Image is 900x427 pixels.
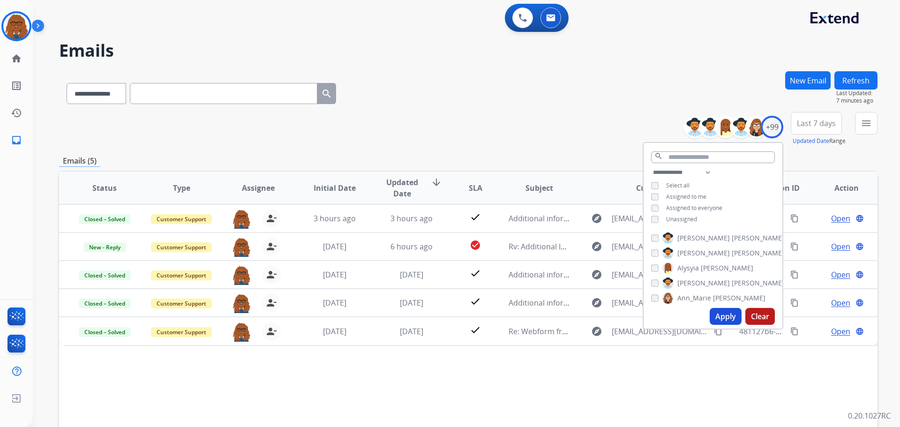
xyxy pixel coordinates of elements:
[855,242,864,251] mat-icon: language
[793,137,846,145] span: Range
[390,241,433,252] span: 6 hours ago
[790,214,799,223] mat-icon: content_copy
[323,241,346,252] span: [DATE]
[612,297,708,308] span: [EMAIL_ADDRESS][DOMAIN_NAME]
[761,116,783,138] div: +99
[11,107,22,119] mat-icon: history
[591,213,602,224] mat-icon: explore
[400,298,423,308] span: [DATE]
[266,213,277,224] mat-icon: person_remove
[591,269,602,280] mat-icon: explore
[509,326,734,337] span: Re: Webform from [EMAIL_ADDRESS][DOMAIN_NAME] on [DATE]
[739,326,877,337] span: 481127b6-01e7-40ac-a3f3-1654ca541f2f
[173,182,190,194] span: Type
[266,297,277,308] mat-icon: person_remove
[636,182,673,194] span: Customer
[790,327,799,336] mat-icon: content_copy
[745,308,775,325] button: Clear
[732,233,784,243] span: [PERSON_NAME]
[793,137,829,145] button: Updated Date
[232,237,251,257] img: agent-avatar
[79,327,131,337] span: Closed – Solved
[713,293,765,303] span: [PERSON_NAME]
[323,326,346,337] span: [DATE]
[79,299,131,308] span: Closed – Solved
[390,213,433,224] span: 3 hours ago
[470,211,481,223] mat-icon: check
[797,121,836,125] span: Last 7 days
[470,240,481,251] mat-icon: check_circle
[83,242,126,252] span: New - Reply
[732,278,784,288] span: [PERSON_NAME]
[509,213,618,224] span: Additional information Needed
[151,327,212,337] span: Customer Support
[266,326,277,337] mat-icon: person_remove
[701,263,753,273] span: [PERSON_NAME]
[714,327,722,336] mat-icon: content_copy
[151,299,212,308] span: Customer Support
[732,248,784,258] span: [PERSON_NAME]
[400,270,423,280] span: [DATE]
[470,324,481,336] mat-icon: check
[855,214,864,223] mat-icon: language
[790,242,799,251] mat-icon: content_copy
[151,270,212,280] span: Customer Support
[666,215,697,223] span: Unassigned
[470,268,481,279] mat-icon: check
[791,112,842,135] button: Last 7 days
[591,326,602,337] mat-icon: explore
[612,326,708,337] span: [EMAIL_ADDRESS][DOMAIN_NAME]
[11,53,22,64] mat-icon: home
[381,177,424,199] span: Updated Date
[314,182,356,194] span: Initial Date
[677,263,699,273] span: Alysyia
[612,269,708,280] span: [EMAIL_ADDRESS][DOMAIN_NAME]
[654,152,663,160] mat-icon: search
[831,241,850,252] span: Open
[469,182,482,194] span: SLA
[3,13,30,39] img: avatar
[79,214,131,224] span: Closed – Solved
[855,299,864,307] mat-icon: language
[151,242,212,252] span: Customer Support
[323,270,346,280] span: [DATE]
[836,90,877,97] span: Last Updated:
[232,293,251,313] img: agent-avatar
[509,241,630,252] span: Rv: Additional Information Needed
[836,97,877,105] span: 7 minutes ago
[314,213,356,224] span: 3 hours ago
[785,71,831,90] button: New Email
[232,209,251,229] img: agent-avatar
[470,296,481,307] mat-icon: check
[79,270,131,280] span: Closed – Solved
[509,298,618,308] span: Additional information Needed
[790,270,799,279] mat-icon: content_copy
[400,326,423,337] span: [DATE]
[323,298,346,308] span: [DATE]
[242,182,275,194] span: Assignee
[666,204,722,212] span: Assigned to everyone
[266,241,277,252] mat-icon: person_remove
[321,88,332,99] mat-icon: search
[11,80,22,91] mat-icon: list_alt
[232,322,251,342] img: agent-avatar
[801,172,877,204] th: Action
[59,155,100,167] p: Emails (5)
[855,270,864,279] mat-icon: language
[11,135,22,146] mat-icon: inbox
[612,241,708,252] span: [EMAIL_ADDRESS][DOMAIN_NAME]
[591,297,602,308] mat-icon: explore
[677,278,730,288] span: [PERSON_NAME]
[790,299,799,307] mat-icon: content_copy
[861,118,872,129] mat-icon: menu
[831,326,850,337] span: Open
[848,410,891,421] p: 0.20.1027RC
[831,269,850,280] span: Open
[266,269,277,280] mat-icon: person_remove
[855,327,864,336] mat-icon: language
[232,265,251,285] img: agent-avatar
[677,248,730,258] span: [PERSON_NAME]
[834,71,877,90] button: Refresh
[591,241,602,252] mat-icon: explore
[677,293,711,303] span: Ann_Marie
